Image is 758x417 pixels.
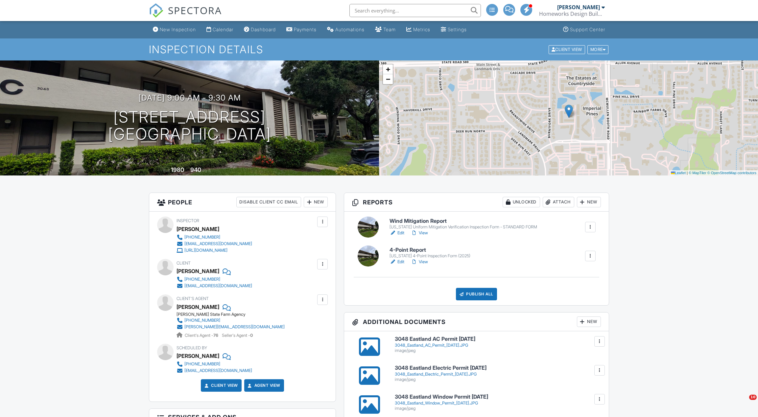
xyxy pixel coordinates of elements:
[413,27,430,32] div: Metrics
[383,64,393,74] a: Zoom in
[213,27,233,32] div: Calendar
[395,394,601,411] a: 3048 Eastland Window Permit [DATE] 3048_Eastland_Window_Permit_[DATE].JPG image/jpeg
[549,45,585,54] div: Client View
[177,261,191,266] span: Client
[108,108,271,143] h1: [STREET_ADDRESS] [GEOGRAPHIC_DATA]
[247,382,280,389] a: Agent View
[395,394,601,400] h6: 3048 Eastland Window Permit [DATE]
[587,45,609,54] div: More
[390,247,470,253] h6: 4-Point Report
[324,24,367,36] a: Automations (Advanced)
[344,313,609,331] h3: Additional Documents
[456,288,497,300] div: Publish All
[448,27,467,32] div: Settings
[163,168,170,173] span: Built
[383,74,393,84] a: Zoom out
[383,27,396,32] div: Team
[177,351,219,361] div: [PERSON_NAME]
[241,24,278,36] a: Dashboard
[411,259,428,265] a: View
[150,24,199,36] a: New Inspection
[395,365,601,371] h6: 3048 Eastland Electric Permit [DATE]
[390,259,404,265] a: Edit
[395,343,601,348] div: 3048_Eastland_AC_Permit_[DATE].JPG
[411,230,428,236] a: View
[557,4,600,11] div: [PERSON_NAME]
[222,333,253,338] span: Seller's Agent -
[177,361,252,367] a: [PHONE_NUMBER]
[177,312,290,317] div: [PERSON_NAME] State Farm Agency
[168,3,222,17] span: SPECTORA
[138,93,241,102] h3: [DATE] 9:00 am - 9:30 am
[386,65,390,73] span: +
[184,241,252,246] div: [EMAIL_ADDRESS][DOMAIN_NAME]
[177,296,209,301] span: Client's Agent
[177,247,252,254] a: [URL][DOMAIN_NAME]
[171,166,184,173] div: 1980
[335,27,365,32] div: Automations
[548,47,587,52] a: Client View
[707,171,756,175] a: © OpenStreetMap contributors
[177,234,252,241] a: [PHONE_NUMBER]
[184,318,220,323] div: [PHONE_NUMBER]
[149,3,163,18] img: The Best Home Inspection Software - Spectora
[395,372,601,377] div: 3048_Eastland_Electric_Permit_[DATE].JPG
[565,104,573,118] img: Marker
[395,401,601,406] div: 3048_Eastland_Window_Permit_[DATE].JPG
[390,230,404,236] a: Edit
[204,24,236,36] a: Calendar
[250,333,253,338] strong: 0
[390,218,537,230] a: Wind Mitigation Report [US_STATE] Uniform Mitigation Verification Inspection Form - STANDARD FORM
[749,395,757,400] span: 10
[184,324,285,330] div: [PERSON_NAME][EMAIL_ADDRESS][DOMAIN_NAME]
[438,24,469,36] a: Settings
[184,248,227,253] div: [URL][DOMAIN_NAME]
[177,218,199,223] span: Inspector
[190,166,201,173] div: 940
[251,27,276,32] div: Dashboard
[284,24,319,36] a: Payments
[395,377,601,382] div: image/jpeg
[689,171,706,175] a: © MapTiler
[395,336,601,353] a: 3048 Eastland AC Permit [DATE] 3048_Eastland_AC_Permit_[DATE].JPG image/jpeg
[177,345,207,350] span: Scheduled By
[149,193,336,212] h3: People
[671,171,686,175] a: Leaflet
[372,24,398,36] a: Team
[386,75,390,83] span: −
[687,171,688,175] span: |
[177,241,252,247] a: [EMAIL_ADDRESS][DOMAIN_NAME]
[185,333,219,338] span: Client's Agent -
[184,283,252,289] div: [EMAIL_ADDRESS][DOMAIN_NAME]
[390,253,470,259] div: [US_STATE] 4-Point Inspection Form (2025)
[390,218,537,224] h6: Wind Mitigation Report
[149,9,222,23] a: SPECTORA
[395,406,601,411] div: image/jpeg
[344,193,609,212] h3: Reports
[177,302,219,312] a: [PERSON_NAME]
[177,266,219,276] div: [PERSON_NAME]
[560,24,608,36] a: Support Center
[404,24,433,36] a: Metrics
[395,365,601,382] a: 3048 Eastland Electric Permit [DATE] 3048_Eastland_Electric_Permit_[DATE].JPG image/jpeg
[390,224,537,230] div: [US_STATE] Uniform Mitigation Verification Inspection Form - STANDARD FORM
[177,224,219,234] div: [PERSON_NAME]
[736,395,751,410] iframe: Intercom live chat
[177,276,252,283] a: [PHONE_NUMBER]
[236,197,301,207] div: Disable Client CC Email
[543,197,574,207] div: Attach
[184,277,220,282] div: [PHONE_NUMBER]
[577,316,601,327] div: New
[177,324,285,330] a: [PERSON_NAME][EMAIL_ADDRESS][DOMAIN_NAME]
[390,247,470,259] a: 4-Point Report [US_STATE] 4-Point Inspection Form (2025)
[203,382,238,389] a: Client View
[184,361,220,367] div: [PHONE_NUMBER]
[202,168,211,173] span: sq. ft.
[570,27,605,32] div: Support Center
[160,27,196,32] div: New Inspection
[395,348,601,353] div: image/jpeg
[395,336,601,342] h6: 3048 Eastland AC Permit [DATE]
[349,4,481,17] input: Search everything...
[294,27,317,32] div: Payments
